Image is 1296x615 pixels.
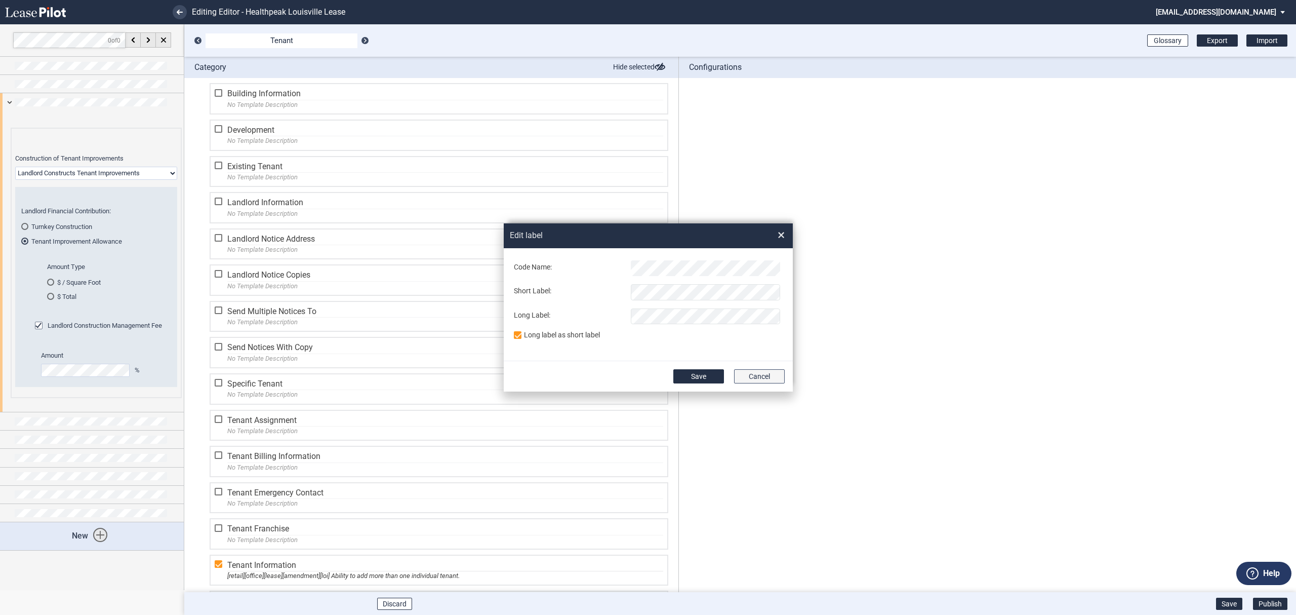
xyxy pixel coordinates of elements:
button: Save [673,369,724,383]
md-checkbox: Long label as short label [514,330,600,342]
label: Code Name: [514,262,619,273]
label: Help [1263,567,1280,580]
button: Cancel [734,369,785,383]
label: Short Label: [514,286,619,296]
h2: Edit label [510,230,739,241]
md-dialog: Code Name: ... [504,223,793,392]
label: Long Label: [514,311,619,321]
div: Long label as short label [524,330,600,340]
span: × [778,227,785,244]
